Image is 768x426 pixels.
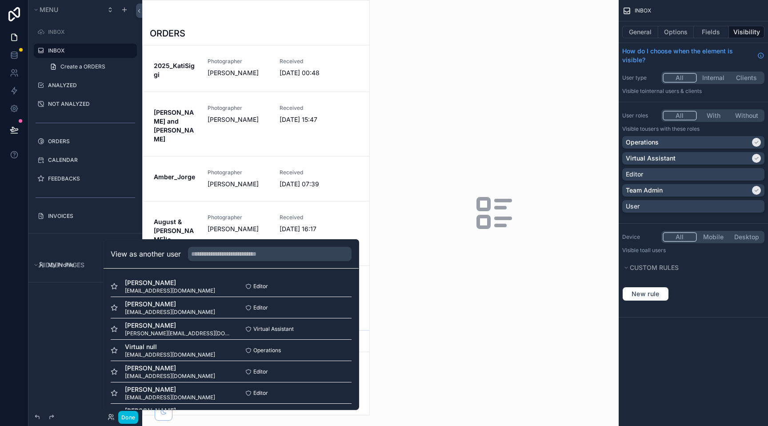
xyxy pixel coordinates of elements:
label: My Profile [48,261,132,269]
p: Team Admin [626,186,663,195]
span: Internal users & clients [645,88,702,94]
button: Without [730,111,763,121]
label: User roles [622,112,658,119]
label: User type [622,74,658,81]
p: Visible to [622,88,764,95]
button: All [663,73,697,83]
button: Custom rules [622,261,759,274]
span: Users with these roles [645,125,700,132]
button: Internal [697,73,730,83]
span: Virtual Assistant [253,326,294,333]
span: INBOX [635,7,651,14]
label: FEEDBACKS [48,175,132,182]
button: Desktop [730,232,763,242]
span: [EMAIL_ADDRESS][DOMAIN_NAME] [125,351,215,358]
span: Editor [253,283,268,290]
label: NOT ANALYZED [48,100,132,108]
h2: View as another user [111,249,181,259]
span: [EMAIL_ADDRESS][DOMAIN_NAME] [125,373,215,380]
label: ANALYZED [48,82,132,89]
a: Create a ORDERS [44,60,137,74]
button: Visibility [729,26,764,38]
label: Device [622,233,658,241]
button: General [622,26,658,38]
label: ORDERS [48,138,132,145]
button: With [697,111,730,121]
button: Hidden pages [32,259,133,271]
span: Create a ORDERS [60,63,105,70]
span: [EMAIL_ADDRESS][DOMAIN_NAME] [125,394,215,401]
span: Menu [40,6,58,13]
span: How do I choose when the element is visible? [622,47,754,64]
span: New rule [628,290,663,298]
button: All [663,232,697,242]
p: Visible to [622,125,764,133]
button: New rule [622,287,669,301]
span: [EMAIL_ADDRESS][DOMAIN_NAME] [125,309,215,316]
button: Clients [730,73,763,83]
button: Options [658,26,694,38]
p: Operations [626,138,659,147]
span: Editor [253,390,268,397]
span: [PERSON_NAME] [125,385,215,394]
span: Editor [253,368,268,375]
span: [PERSON_NAME][EMAIL_ADDRESS][DOMAIN_NAME] [125,330,231,337]
span: Operations [253,347,281,354]
label: INBOX [48,47,132,54]
label: CALENDAR [48,157,132,164]
button: Fields [694,26,729,38]
p: Editor [626,170,643,179]
a: How do I choose when the element is visible? [622,47,764,64]
span: [PERSON_NAME] [125,300,215,309]
button: Done [118,411,138,424]
p: Visible to [622,247,764,254]
span: [EMAIL_ADDRESS][DOMAIN_NAME] [125,287,215,294]
span: [PERSON_NAME] [125,278,215,287]
span: Editor [253,304,268,311]
button: Menu [32,4,101,16]
label: INVOICES [48,213,132,220]
p: Virtual Assistant [626,154,676,163]
span: Virtual null [125,342,215,351]
p: User [626,202,640,211]
span: all users [645,247,666,253]
span: [PERSON_NAME] [125,364,215,373]
button: Mobile [697,232,730,242]
span: Custom rules [630,264,679,271]
span: [PERSON_NAME] [125,321,231,330]
span: [PERSON_NAME] [125,406,215,415]
label: INBOX [48,28,132,36]
button: All [663,111,697,121]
